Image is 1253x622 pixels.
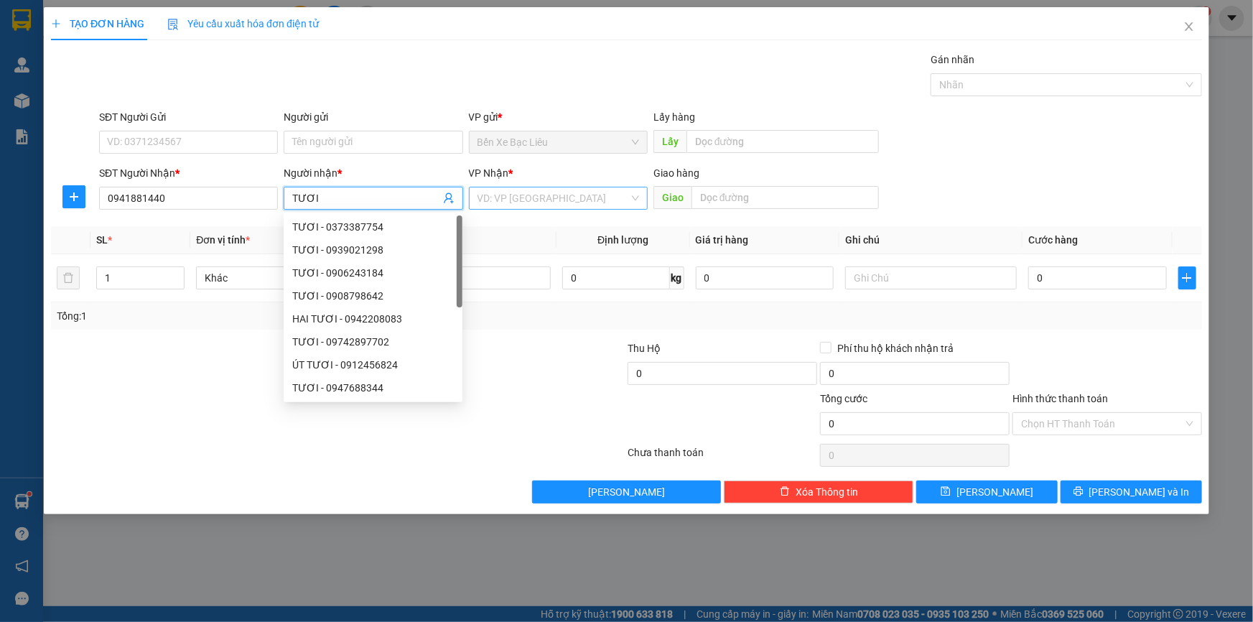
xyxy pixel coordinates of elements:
[691,186,879,209] input: Dọc đường
[653,186,691,209] span: Giao
[51,18,144,29] span: TẠO ĐƠN HÀNG
[686,130,879,153] input: Dọc đường
[832,340,959,356] span: Phí thu hộ khách nhận trả
[284,109,462,125] div: Người gửi
[62,185,85,208] button: plus
[292,311,454,327] div: HAI TƯƠI - 0942208083
[284,376,462,399] div: TƯƠI - 0947688344
[469,109,648,125] div: VP gửi
[284,330,462,353] div: TƯƠI - 09742897702
[284,238,462,261] div: TƯƠI - 0939021298
[1073,486,1084,498] span: printer
[597,234,648,246] span: Định lượng
[292,380,454,396] div: TƯƠI - 0947688344
[196,234,250,246] span: Đơn vị tính
[284,215,462,238] div: TƯƠI - 0373387754
[820,393,867,404] span: Tổng cước
[284,307,462,330] div: HAI TƯƠI - 0942208083
[284,165,462,181] div: Người nhận
[627,445,819,470] div: Chưa thanh toán
[63,191,85,203] span: plus
[696,234,749,246] span: Giá trị hàng
[839,226,1023,254] th: Ghi chú
[284,284,462,307] div: TƯƠI - 0908798642
[284,353,462,376] div: ÚT TƯƠI - 0912456824
[845,266,1017,289] input: Ghi Chú
[292,288,454,304] div: TƯƠI - 0908798642
[532,481,722,503] button: [PERSON_NAME]
[653,111,695,123] span: Lấy hàng
[379,266,551,289] input: VD: Bàn, Ghế
[469,167,509,179] span: VP Nhận
[167,18,319,29] span: Yêu cầu xuất hóa đơn điện tử
[443,192,455,204] span: user-add
[292,334,454,350] div: TƯƠI - 09742897702
[724,481,913,503] button: deleteXóa Thông tin
[1183,21,1195,32] span: close
[292,219,454,235] div: TƯƠI - 0373387754
[1061,481,1202,503] button: printer[PERSON_NAME] và In
[1178,266,1196,289] button: plus
[57,266,80,289] button: delete
[478,131,639,153] span: Bến Xe Bạc Liêu
[292,242,454,258] div: TƯƠI - 0939021298
[653,167,699,179] span: Giao hàng
[653,130,686,153] span: Lấy
[1089,484,1190,500] span: [PERSON_NAME] và In
[941,486,951,498] span: save
[284,261,462,284] div: TƯƠI - 0906243184
[292,265,454,281] div: TƯƠI - 0906243184
[96,234,108,246] span: SL
[780,486,790,498] span: delete
[696,266,834,289] input: 0
[916,481,1058,503] button: save[PERSON_NAME]
[931,54,974,65] label: Gán nhãn
[99,165,278,181] div: SĐT Người Nhận
[1012,393,1108,404] label: Hình thức thanh toán
[796,484,858,500] span: Xóa Thông tin
[628,343,661,354] span: Thu Hộ
[1179,272,1196,284] span: plus
[1028,234,1078,246] span: Cước hàng
[57,308,484,324] div: Tổng: 1
[205,267,359,289] span: Khác
[51,19,61,29] span: plus
[588,484,665,500] span: [PERSON_NAME]
[956,484,1033,500] span: [PERSON_NAME]
[292,357,454,373] div: ÚT TƯƠI - 0912456824
[167,19,179,30] img: icon
[670,266,684,289] span: kg
[1169,7,1209,47] button: Close
[99,109,278,125] div: SĐT Người Gửi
